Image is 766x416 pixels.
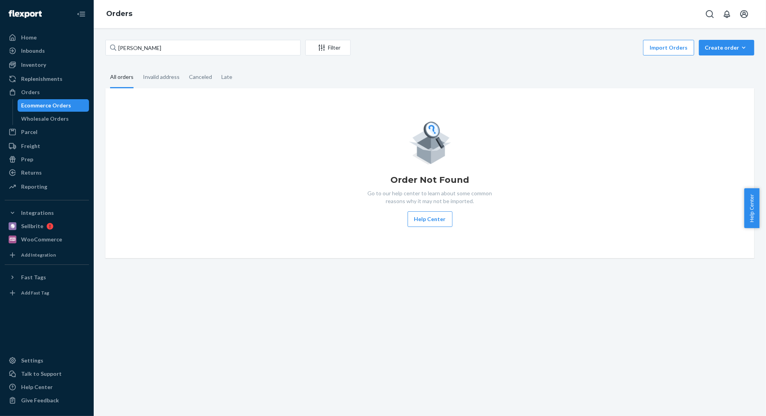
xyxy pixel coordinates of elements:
div: Fast Tags [21,273,46,281]
button: Open account menu [736,6,752,22]
button: Give Feedback [5,394,89,407]
div: Prep [21,155,33,163]
a: Inventory [5,59,89,71]
div: Canceled [189,67,212,87]
div: Talk to Support [21,370,62,378]
a: Home [5,31,89,44]
a: Inbounds [5,45,89,57]
img: Flexport logo [9,10,42,18]
div: Settings [21,357,43,364]
div: Returns [21,169,42,177]
a: Reporting [5,180,89,193]
a: Help Center [5,381,89,393]
button: Create order [699,40,754,55]
button: Close Navigation [73,6,89,22]
input: Search orders [105,40,301,55]
div: Home [21,34,37,41]
div: Add Fast Tag [21,289,49,296]
div: Give Feedback [21,396,59,404]
a: Orders [5,86,89,98]
div: Inbounds [21,47,45,55]
button: Import Orders [643,40,694,55]
a: Sellbrite [5,220,89,232]
a: Freight [5,140,89,152]
div: Orders [21,88,40,96]
a: Settings [5,354,89,367]
a: WooCommerce [5,233,89,246]
button: Help Center [744,188,759,228]
div: Add Integration [21,252,56,258]
div: Reporting [21,183,47,191]
div: Replenishments [21,75,62,83]
button: Integrations [5,207,89,219]
a: Talk to Support [5,368,89,380]
button: Fast Tags [5,271,89,284]
div: Integrations [21,209,54,217]
button: Open Search Box [702,6,718,22]
a: Orders [106,9,132,18]
div: Create order [705,44,748,52]
div: Invalid address [143,67,180,87]
h1: Order Not Found [390,174,469,186]
button: Help Center [408,211,452,227]
div: Inventory [21,61,46,69]
a: Add Fast Tag [5,287,89,299]
a: Wholesale Orders [18,112,89,125]
div: Help Center [21,383,53,391]
a: Returns [5,166,89,179]
div: WooCommerce [21,236,62,243]
div: Parcel [21,128,37,136]
p: Go to our help center to learn about some common reasons why it may not be imported. [362,189,498,205]
div: Late [221,67,232,87]
div: Wholesale Orders [21,115,69,123]
a: Replenishments [5,73,89,85]
div: Sellbrite [21,222,43,230]
ol: breadcrumbs [100,3,139,25]
div: Ecommerce Orders [21,102,71,109]
a: Prep [5,153,89,166]
div: Filter [306,44,350,52]
img: Empty list [409,120,451,164]
div: Freight [21,142,40,150]
button: Open notifications [719,6,735,22]
div: All orders [110,67,134,88]
a: Ecommerce Orders [18,99,89,112]
a: Add Integration [5,249,89,261]
a: Parcel [5,126,89,138]
button: Filter [305,40,351,55]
